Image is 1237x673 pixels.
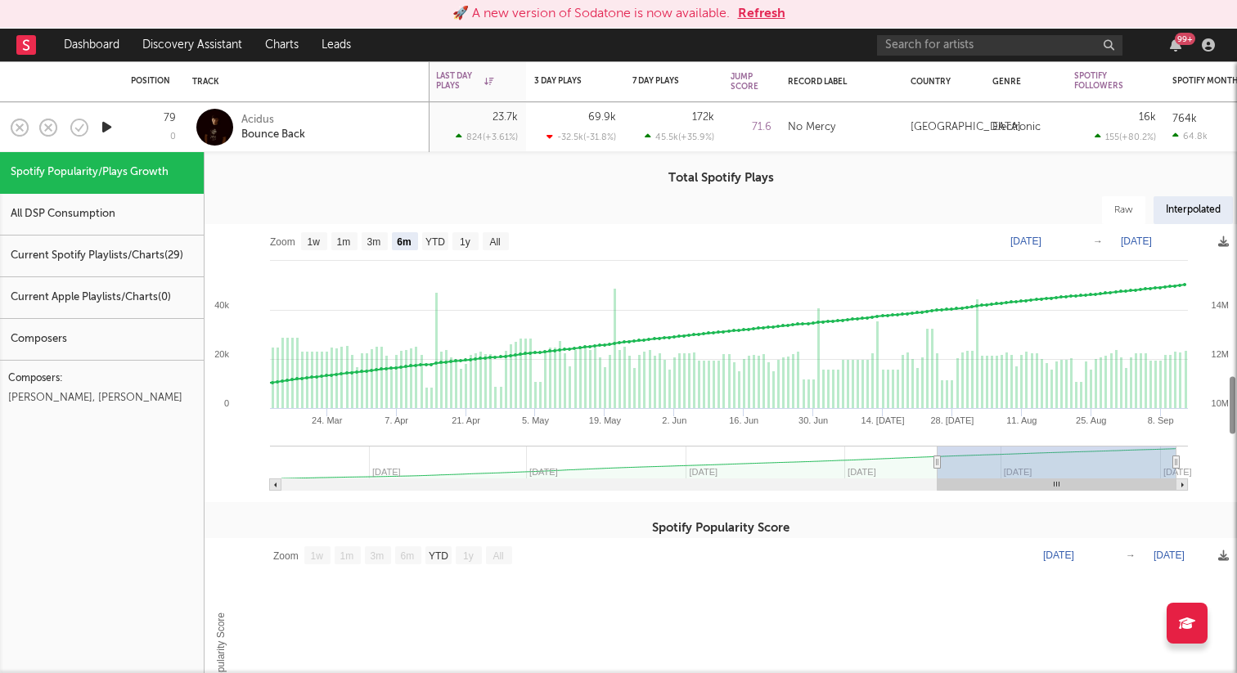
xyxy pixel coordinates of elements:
div: Genre [992,77,1050,87]
div: Interpolated [1154,196,1233,224]
div: 69.9k [588,112,616,123]
text: 1w [311,550,324,562]
div: Composers: [8,369,196,388]
div: -32.5k ( -31.8 % ) [547,132,616,142]
text: YTD [429,550,448,562]
text: YTD [425,236,445,248]
text: 21. Apr [452,415,480,425]
text: 6m [401,550,415,562]
text: 1m [337,236,351,248]
text: 19. May [589,415,622,425]
text: 14M [1212,300,1229,310]
text: [DATE] [1121,236,1152,247]
div: 172k [692,112,714,123]
text: 6m [397,236,411,248]
div: 3 Day Plays [534,76,592,86]
text: 1w [308,236,321,248]
div: No Mercy [788,118,835,137]
div: Position [131,76,170,86]
div: 0 [170,132,176,141]
text: All [493,550,503,562]
text: 8. Sep [1148,415,1174,425]
text: 1y [460,236,470,248]
button: Refresh [738,4,785,24]
div: Jump Score [731,72,758,92]
div: Track [192,77,413,87]
text: 1y [463,550,474,562]
a: Charts [254,29,310,61]
div: 71.6 [731,118,771,137]
div: 764k [1172,114,1197,124]
text: 3m [367,236,381,248]
a: AcidusBounce Back [241,113,305,142]
div: 155 ( +80.2 % ) [1095,132,1156,142]
div: Acidus [241,113,305,128]
input: Search for artists [877,35,1122,56]
div: Spotify Followers [1074,71,1131,91]
text: 40k [214,300,229,310]
h3: Spotify Popularity Score [205,518,1237,538]
div: Electronic [992,118,1041,137]
div: Bounce Back [241,128,305,142]
text: 30. Jun [798,415,828,425]
button: 99+ [1170,38,1181,52]
text: 3m [371,550,385,562]
text: → [1126,550,1136,561]
div: [GEOGRAPHIC_DATA] [911,118,1021,137]
text: 10M [1212,398,1229,408]
div: Last Day Plays [436,71,493,91]
text: [DATE] [1043,550,1074,561]
a: Discovery Assistant [131,29,254,61]
div: 23.7k [493,112,518,123]
div: 99 + [1175,33,1195,45]
text: [DATE] [1154,550,1185,561]
div: 16k [1139,112,1156,123]
text: 25. Aug [1076,415,1106,425]
text: [DATE] [1010,236,1041,247]
text: [DATE] [1163,467,1192,477]
text: → [1093,236,1103,247]
text: Zoom [270,236,295,248]
text: 14. [DATE] [861,415,905,425]
div: 🚀 A new version of Sodatone is now available. [452,4,730,24]
text: 28. [DATE] [930,415,974,425]
div: 64.8k [1172,131,1208,141]
text: 20k [214,349,229,359]
text: 11. Aug [1006,415,1037,425]
text: 12M [1212,349,1229,359]
div: 824 ( +3.61 % ) [456,132,518,142]
text: 5. May [522,415,550,425]
text: 7. Apr [385,415,408,425]
text: 24. Mar [312,415,343,425]
text: 0 [224,398,229,408]
text: 2. Jun [662,415,686,425]
div: Country [911,77,968,87]
div: Raw [1102,196,1145,224]
h3: Total Spotify Plays [205,168,1237,188]
a: Dashboard [52,29,131,61]
text: All [489,236,500,248]
text: 1m [340,550,354,562]
div: 45.5k ( +35.9 % ) [645,132,714,142]
div: 7 Day Plays [632,76,690,86]
text: 16. Jun [729,415,758,425]
div: 79 [164,113,176,123]
a: Leads [310,29,362,61]
text: Zoom [273,550,299,562]
div: Record Label [788,77,886,87]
